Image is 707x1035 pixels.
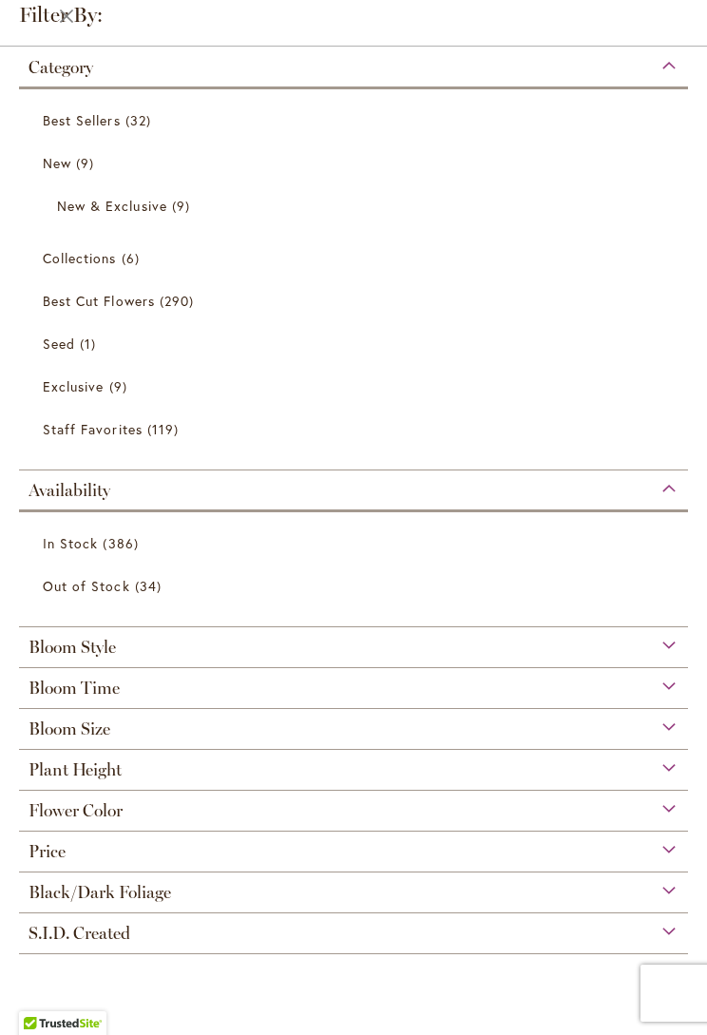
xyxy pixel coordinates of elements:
span: 386 [103,533,143,553]
span: Plant Height [29,759,122,780]
span: 34 [135,576,166,596]
span: Price [29,841,66,862]
span: 9 [109,376,132,396]
span: New [43,154,71,172]
span: Bloom Style [29,637,116,658]
span: 1 [80,334,101,354]
a: New [43,146,669,180]
a: Exclusive [43,370,669,403]
span: 290 [160,291,199,311]
span: Out of Stock [43,577,130,595]
span: Staff Favorites [43,420,143,438]
span: 9 [76,153,99,173]
span: 32 [125,110,156,130]
span: 6 [122,248,144,268]
span: Availability [29,480,110,501]
span: 119 [147,419,183,439]
a: Best Sellers [43,104,669,137]
span: Black/Dark Foliage [29,882,171,903]
span: S.I.D. Created [29,923,130,944]
a: Out of Stock 34 [43,569,669,603]
span: Seed [43,335,75,353]
a: Best Cut Flowers [43,284,669,317]
a: New &amp; Exclusive [57,189,655,222]
a: Collections [43,241,669,275]
span: Best Cut Flowers [43,292,155,310]
span: Category [29,57,93,78]
span: Bloom Time [29,678,120,699]
a: Staff Favorites [43,412,669,446]
span: Exclusive [43,377,104,395]
span: Bloom Size [29,719,110,739]
span: In Stock [43,534,98,552]
span: Best Sellers [43,111,121,129]
span: New & Exclusive [57,197,167,215]
iframe: Launch Accessibility Center [14,968,67,1021]
a: In Stock 386 [43,527,669,560]
a: Seed [43,327,669,360]
span: Flower Color [29,800,123,821]
span: 9 [172,196,195,216]
span: Collections [43,249,117,267]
